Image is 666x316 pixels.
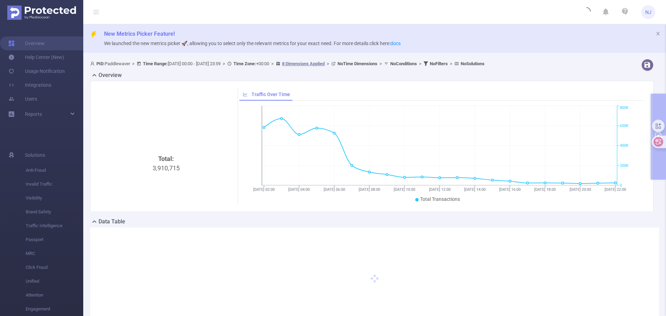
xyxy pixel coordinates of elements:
[499,187,521,192] tspan: [DATE] 16:00
[430,61,448,66] b: No Filters
[25,148,45,162] span: Solutions
[90,61,485,66] span: Paddlewaver [DATE] 00:00 - [DATE] 23:59 +00:00
[448,61,454,66] span: >
[104,31,175,37] span: New Metrics Picker Feature!
[605,187,626,192] tspan: [DATE] 22:00
[26,219,83,233] span: Traffic Intelligence
[394,187,415,192] tspan: [DATE] 10:00
[582,7,591,17] i: icon: loading
[269,61,276,66] span: >
[130,61,137,66] span: >
[656,30,660,37] button: icon: close
[233,61,256,66] b: Time Zone:
[390,41,401,46] a: docs
[461,61,485,66] b: No Solutions
[221,61,227,66] span: >
[8,92,37,106] a: Users
[8,64,65,78] a: Usage Notification
[377,61,384,66] span: >
[390,61,417,66] b: No Conditions
[26,163,83,177] span: Anti-Fraud
[323,187,345,192] tspan: [DATE] 06:00
[282,61,325,66] u: 8 Dimensions Applied
[8,78,51,92] a: Integrations
[100,154,232,271] div: 3,910,715
[620,123,629,128] tspan: 600K
[25,111,42,117] span: Reports
[158,155,174,162] b: Total:
[620,183,622,188] tspan: 0
[25,107,42,121] a: Reports
[26,261,83,274] span: Click Fraud
[26,288,83,302] span: Attention
[569,187,591,192] tspan: [DATE] 20:00
[288,187,310,192] tspan: [DATE] 04:00
[656,31,660,36] i: icon: close
[420,196,460,202] span: Total Transactions
[8,50,64,64] a: Help Center (New)
[26,233,83,247] span: Passport
[143,61,168,66] b: Time Range:
[534,187,556,192] tspan: [DATE] 18:00
[620,144,629,148] tspan: 400K
[7,6,76,20] img: Protected Media
[104,41,401,46] span: We launched the new metrics picker 🚀, allowing you to select only the relevant metrics for your e...
[99,71,122,79] h2: Overview
[620,106,629,110] tspan: 800K
[253,187,275,192] tspan: [DATE] 02:00
[645,5,651,19] span: NJ
[325,61,331,66] span: >
[26,191,83,205] span: Visibility
[358,187,380,192] tspan: [DATE] 08:00
[90,61,96,66] i: icon: user
[251,92,290,97] span: Traffic Over Time
[26,177,83,191] span: Invalid Traffic
[26,274,83,288] span: Unified
[26,302,83,316] span: Engagement
[8,36,45,50] a: Overview
[620,163,629,168] tspan: 200K
[96,61,105,66] b: PID:
[90,31,97,38] i: icon: thunderbolt
[338,61,377,66] b: No Time Dimensions
[26,205,83,219] span: Brand Safety
[99,217,125,226] h2: Data Table
[464,187,485,192] tspan: [DATE] 14:00
[243,92,248,97] i: icon: line-chart
[429,187,450,192] tspan: [DATE] 12:00
[26,247,83,261] span: MRC
[417,61,424,66] span: >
